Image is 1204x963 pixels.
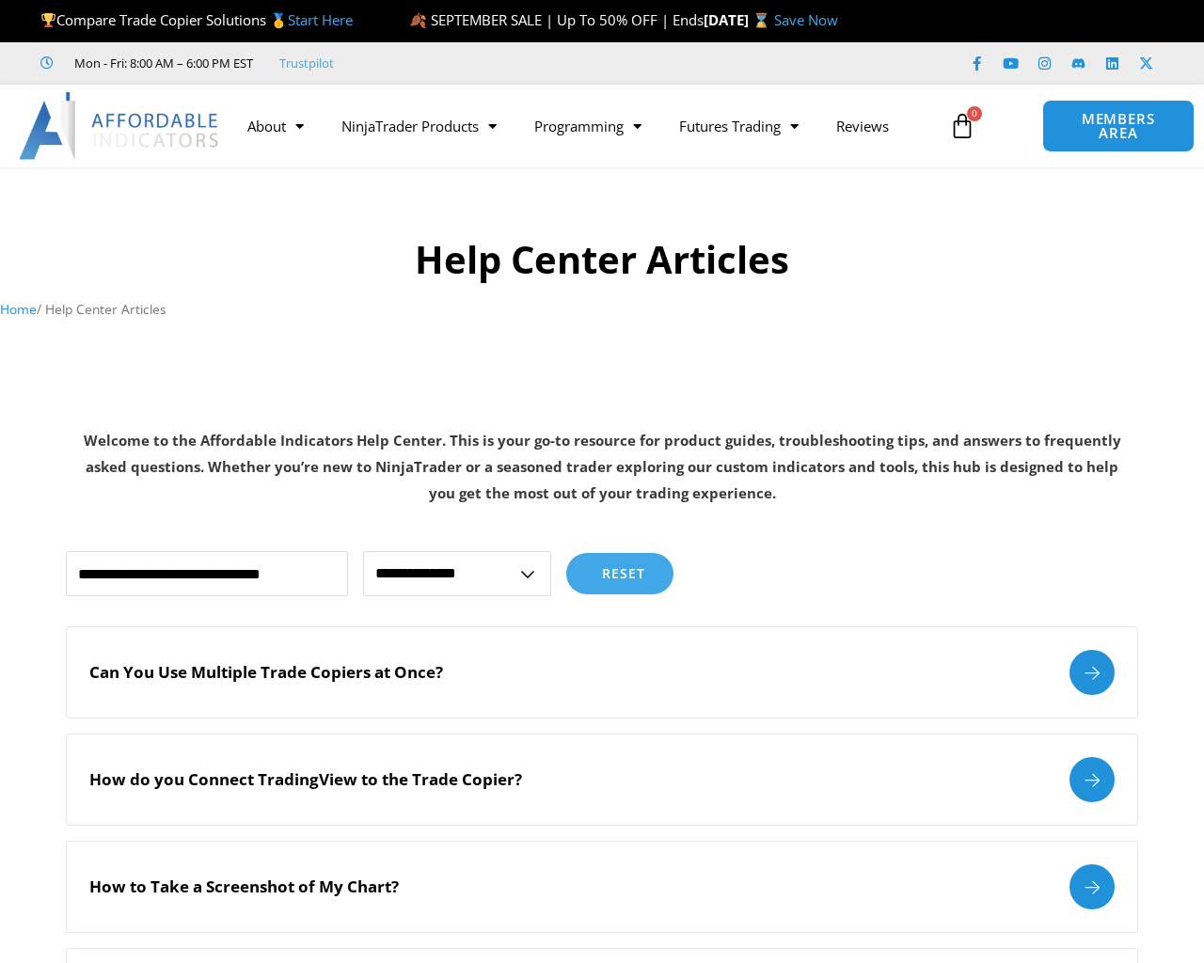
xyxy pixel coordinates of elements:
strong: Welcome to the Affordable Indicators Help Center. This is your go-to resource for product guides,... [84,431,1121,502]
strong: [DATE] ⌛ [704,10,774,29]
a: Reviews [817,104,908,148]
a: Can You Use Multiple Trade Copiers at Once? [66,626,1138,718]
a: NinjaTrader Products [323,104,515,148]
span: MEMBERS AREA [1062,112,1175,140]
h2: How to Take a Screenshot of My Chart? [89,876,399,897]
span: Mon - Fri: 8:00 AM – 6:00 PM EST [70,52,253,74]
h2: How do you Connect TradingView to the Trade Copier? [89,769,522,790]
nav: Menu [229,104,939,148]
span: Compare Trade Copier Solutions 🥇 [40,10,353,29]
a: How do you Connect TradingView to the Trade Copier? [66,734,1138,826]
a: Trustpilot [279,52,334,74]
a: Start Here [288,10,353,29]
a: How to Take a Screenshot of My Chart? [66,841,1138,933]
a: Futures Trading [660,104,817,148]
img: 🏆 [41,13,55,27]
h2: Can You Use Multiple Trade Copiers at Once? [89,662,443,683]
a: Save Now [774,10,838,29]
a: About [229,104,323,148]
span: 🍂 SEPTEMBER SALE | Up To 50% OFF | Ends [409,10,704,29]
a: 0 [921,99,1004,153]
span: Reset [602,567,645,580]
img: LogoAI | Affordable Indicators – NinjaTrader [19,92,221,160]
button: Reset [566,553,673,594]
span: 0 [967,106,982,121]
a: Programming [515,104,660,148]
a: MEMBERS AREA [1042,100,1195,152]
